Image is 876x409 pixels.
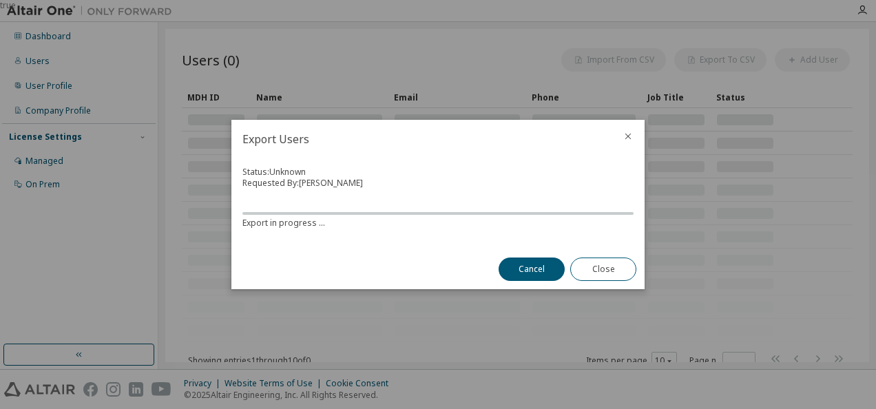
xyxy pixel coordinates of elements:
button: Close [570,258,636,281]
div: Status: Unknown Requested By: [PERSON_NAME] [242,167,634,233]
button: Cancel [499,258,565,281]
div: Export in progress ... [242,218,634,229]
h2: Export Users [231,120,612,158]
button: close [623,131,634,142]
